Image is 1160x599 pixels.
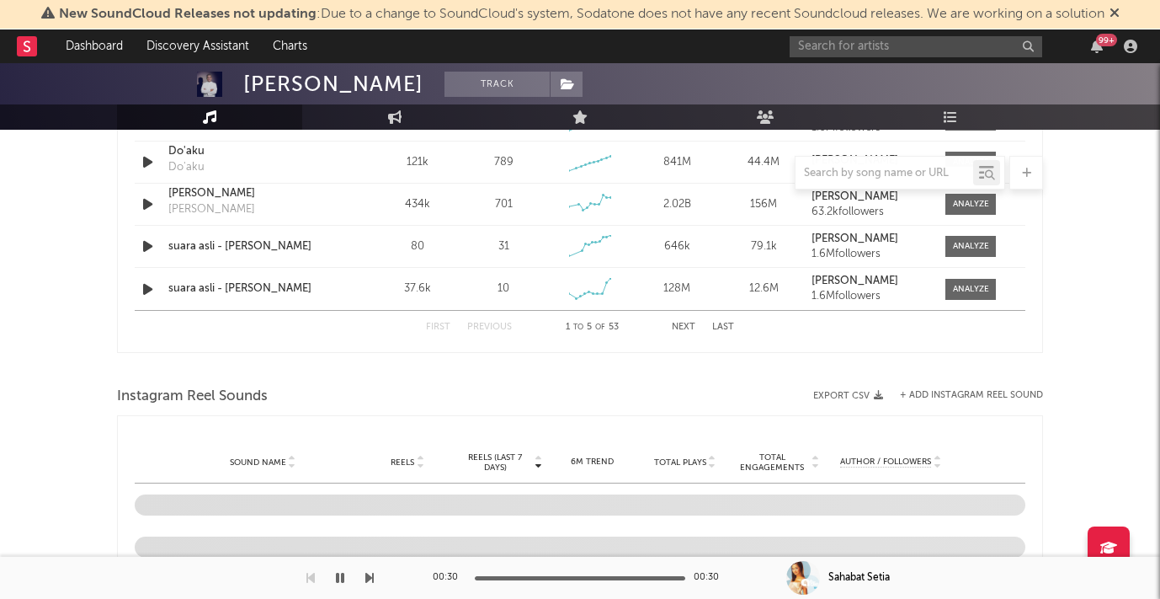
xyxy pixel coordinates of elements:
[1096,34,1117,46] div: 99 +
[828,570,890,586] div: Sahabat Setia
[811,249,929,260] div: 1.6M followers
[725,238,803,255] div: 79.1k
[900,391,1043,400] button: + Add Instagram Reel Sound
[54,29,135,63] a: Dashboard
[378,281,456,297] div: 37.6k
[813,391,883,401] button: Export CSV
[433,568,466,588] div: 00:30
[694,568,727,588] div: 00:30
[883,391,1043,400] div: + Add Instagram Reel Sound
[595,324,605,331] span: of
[168,185,344,202] a: [PERSON_NAME]
[243,72,423,97] div: [PERSON_NAME]
[59,8,317,21] span: New SoundCloud Releases not updating
[1091,40,1103,53] button: 99+
[725,154,803,171] div: 44.4M
[1109,8,1120,21] span: Dismiss
[494,154,513,171] div: 789
[378,238,456,255] div: 80
[117,387,268,407] span: Instagram Reel Sounds
[811,155,898,166] strong: [PERSON_NAME]
[638,154,716,171] div: 841M
[811,155,929,167] a: [PERSON_NAME]
[638,196,716,213] div: 2.02B
[378,196,456,213] div: 434k
[551,456,635,468] div: 6M Trend
[638,238,716,255] div: 646k
[811,191,929,203] a: [PERSON_NAME]
[168,143,344,160] a: Do'aku
[458,452,532,473] span: Reels (last 7 days)
[811,291,929,302] div: 1.6M followers
[426,323,450,332] button: First
[168,201,255,218] div: [PERSON_NAME]
[725,281,803,297] div: 12.6M
[654,457,706,468] span: Total Plays
[672,323,695,332] button: Next
[444,72,550,97] button: Track
[736,452,810,473] span: Total Engagements
[811,233,929,245] a: [PERSON_NAME]
[790,36,1042,57] input: Search for artists
[725,196,803,213] div: 156M
[59,8,1104,21] span: : Due to a change to SoundCloud's system, Sodatone does not have any recent Soundcloud releases. ...
[261,29,319,63] a: Charts
[230,457,286,468] span: Sound Name
[545,318,638,338] div: 1 5 53
[498,281,509,297] div: 10
[135,29,261,63] a: Discovery Assistant
[840,457,931,468] span: Author / Followers
[498,238,509,255] div: 31
[168,281,344,297] a: suara asli - [PERSON_NAME]
[378,154,456,171] div: 121k
[467,323,512,332] button: Previous
[811,275,898,286] strong: [PERSON_NAME]
[168,238,344,255] a: suara asli - [PERSON_NAME]
[811,206,929,218] div: 63.2k followers
[811,191,898,202] strong: [PERSON_NAME]
[391,457,414,468] span: Reels
[638,281,716,297] div: 128M
[712,323,734,332] button: Last
[573,324,583,331] span: to
[495,196,513,213] div: 701
[811,275,929,287] a: [PERSON_NAME]
[811,233,898,244] strong: [PERSON_NAME]
[796,167,973,180] input: Search by song name or URL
